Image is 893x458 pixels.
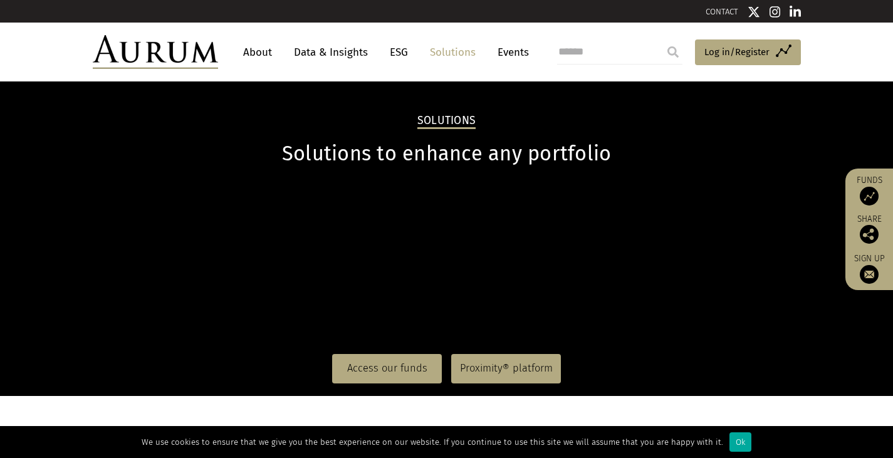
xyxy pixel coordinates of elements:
[332,354,442,383] a: Access our funds
[661,39,686,65] input: Submit
[237,41,278,64] a: About
[860,187,879,206] img: Access Funds
[93,142,801,166] h1: Solutions to enhance any portfolio
[384,41,414,64] a: ESG
[424,41,482,64] a: Solutions
[491,41,529,64] a: Events
[93,35,218,69] img: Aurum
[417,114,476,129] h2: Solutions
[695,39,801,66] a: Log in/Register
[860,265,879,284] img: Sign up to our newsletter
[852,253,887,284] a: Sign up
[748,6,760,18] img: Twitter icon
[704,44,770,60] span: Log in/Register
[451,354,561,383] a: Proximity® platform
[729,432,751,452] div: Ok
[852,215,887,244] div: Share
[860,225,879,244] img: Share this post
[790,6,801,18] img: Linkedin icon
[706,7,738,16] a: CONTACT
[770,6,781,18] img: Instagram icon
[852,175,887,206] a: Funds
[288,41,374,64] a: Data & Insights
